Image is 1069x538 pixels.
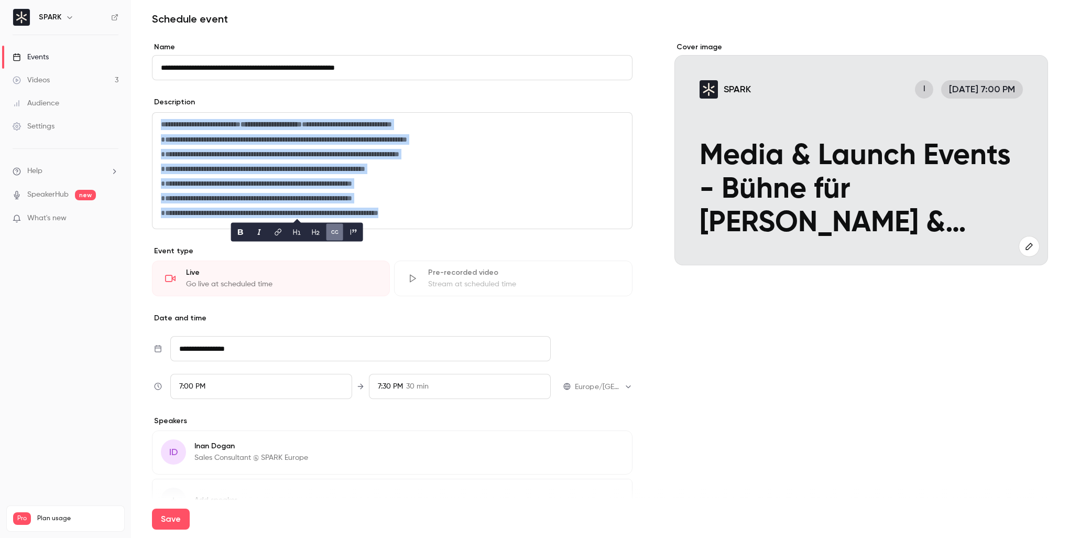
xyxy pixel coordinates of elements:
[39,12,61,23] h6: SPARK
[674,42,1048,52] label: Cover image
[152,479,632,522] button: Add speaker
[194,441,308,451] p: Inan Dogan
[13,52,49,62] div: Events
[13,75,50,85] div: Videos
[428,279,619,289] div: Stream at scheduled time
[170,374,352,399] div: From
[345,224,362,241] button: blockquote
[152,97,195,107] label: Description
[406,381,429,392] span: 30 min
[378,383,403,390] span: 7:30 PM
[152,246,632,256] p: Event type
[152,112,632,229] section: description
[152,261,390,296] div: LiveGo live at scheduled time
[152,113,632,229] div: editor
[700,80,718,99] img: Media & Launch Events - Bühne für Marken & Botschaften inszenieren
[152,13,1048,25] h1: Schedule event
[27,166,42,177] span: Help
[152,509,190,530] button: Save
[27,189,69,200] a: SpeakerHub
[575,382,632,392] div: Europe/[GEOGRAPHIC_DATA]
[13,9,30,26] img: SPARK
[13,98,59,109] div: Audience
[152,42,632,52] label: Name
[186,279,377,289] div: Go live at scheduled time
[913,79,935,100] div: I
[179,383,205,390] span: 7:00 PM
[394,261,632,296] div: Pre-recorded videoStream at scheduled time
[186,267,377,278] div: Live
[169,445,178,459] span: ID
[27,213,67,224] span: What's new
[75,190,96,200] span: new
[170,336,551,361] input: Tue, Feb 17, 2026
[428,267,619,278] div: Pre-recorded video
[152,431,632,475] div: IDInan DoganSales Consultant @ SPARK Europe
[232,224,249,241] button: bold
[369,374,551,399] div: To
[700,139,1023,240] p: Media & Launch Events - Bühne für [PERSON_NAME] & Botschaften inszenieren
[37,514,118,523] span: Plan usage
[13,166,118,177] li: help-dropdown-opener
[270,224,287,241] button: link
[941,80,1023,99] span: [DATE] 7:00 PM
[152,416,632,426] p: Speakers
[13,121,54,132] div: Settings
[251,224,268,241] button: italic
[724,83,751,95] p: SPARK
[194,453,308,463] p: Sales Consultant @ SPARK Europe
[13,512,31,525] span: Pro
[152,313,632,324] p: Date and time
